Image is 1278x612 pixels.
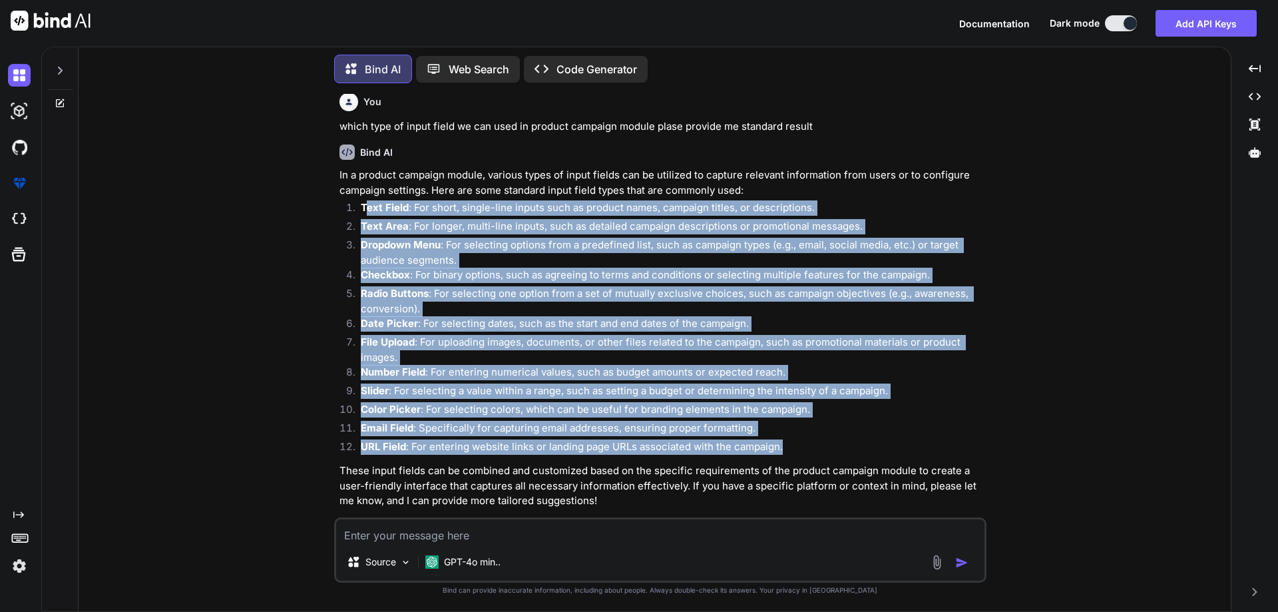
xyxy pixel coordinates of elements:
[361,268,984,283] p: : For binary options, such as agreeing to terms and conditions or selecting multiple features for...
[339,463,984,509] p: These input fields can be combined and customized based on the specific requirements of the produ...
[11,11,91,31] img: Bind AI
[360,146,393,159] h6: Bind AI
[8,208,31,230] img: cloudideIcon
[361,335,984,365] p: : For uploading images, documents, or other files related to the campaign, such as promotional ma...
[361,219,984,234] p: : For longer, multi-line inputs, such as detailed campaign descriptions or promotional messages.
[361,384,389,397] strong: Slider
[363,95,381,109] h6: You
[334,585,986,595] p: Bind can provide inaccurate information, including about people. Always double-check its answers....
[361,402,984,418] p: : For selecting colors, which can be useful for branding elements in the campaign.
[361,317,418,330] strong: Date Picker
[425,555,439,569] img: GPT-4o mini
[361,403,421,416] strong: Color Picker
[361,268,410,281] strong: Checkbox
[444,555,501,569] p: GPT-4o min..
[361,384,984,399] p: : For selecting a value within a range, such as setting a budget or determining the intensity of ...
[361,440,984,455] p: : For entering website links or landing page URLs associated with the campaign.
[955,556,968,569] img: icon
[400,557,411,568] img: Pick Models
[339,168,984,198] p: In a product campaign module, various types of input fields can be utilized to capture relevant i...
[8,172,31,194] img: premium
[361,421,984,436] p: : Specifically for capturing email addresses, ensuring proper formatting.
[365,61,401,77] p: Bind AI
[959,18,1030,29] span: Documentation
[8,64,31,87] img: darkChat
[361,365,984,380] p: : For entering numerical values, such as budget amounts or expected reach.
[1050,17,1100,30] span: Dark mode
[339,119,984,135] p: which type of input field we can used in product campaign module plase provide me standard result
[361,336,415,348] strong: File Upload
[556,61,637,77] p: Code Generator
[361,220,409,232] strong: Text Area
[929,555,945,570] img: attachment
[361,366,425,378] strong: Number Field
[361,286,984,316] p: : For selecting one option from a set of mutually exclusive choices, such as campaign objectives ...
[361,238,984,268] p: : For selecting options from a predefined list, such as campaign types (e.g., email, social media...
[361,200,984,216] p: : For short, single-line inputs such as product names, campaign titles, or descriptions.
[1156,10,1257,37] button: Add API Keys
[361,440,406,453] strong: URL Field
[8,136,31,158] img: githubDark
[959,17,1030,31] button: Documentation
[449,61,509,77] p: Web Search
[8,100,31,123] img: darkAi-studio
[361,201,409,214] strong: Text Field
[361,316,984,332] p: : For selecting dates, such as the start and end dates of the campaign.
[365,555,396,569] p: Source
[361,287,429,300] strong: Radio Buttons
[8,555,31,577] img: settings
[361,238,441,251] strong: Dropdown Menu
[361,422,413,434] strong: Email Field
